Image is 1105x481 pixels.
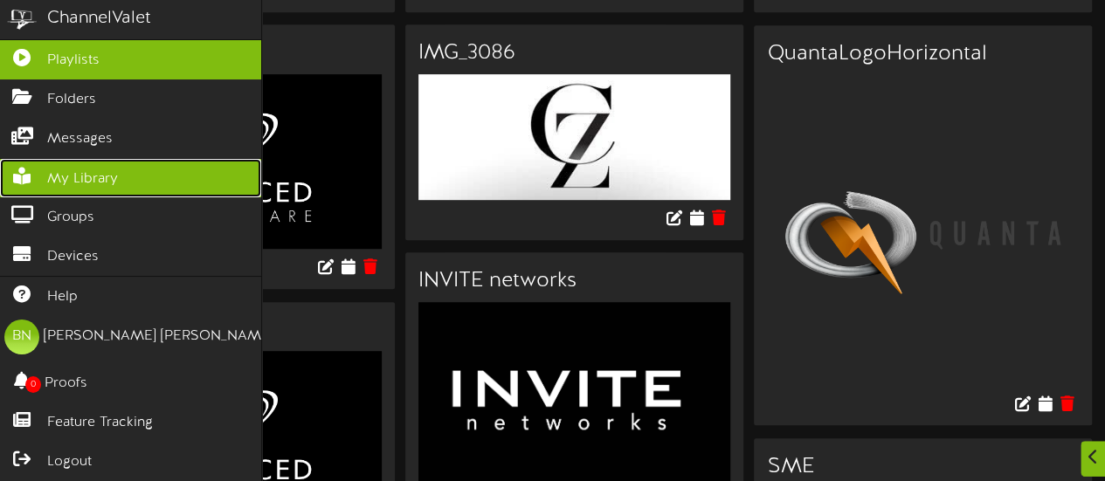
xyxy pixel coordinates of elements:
img: f564362f-c0cd-495e-b7dc-1b886be2d26d.jpg [418,74,730,200]
img: 4e577eea-6fa7-4ac6-96f6-9589f1129cfb.png [767,74,1079,386]
span: Help [47,287,78,307]
h3: INVITE networks [418,270,730,292]
span: Messages [47,129,113,149]
h3: QuantaLogoHorizontal [767,43,1079,65]
div: BN [4,320,39,354]
span: Playlists [47,51,100,71]
span: 0 [25,376,41,393]
span: Devices [47,247,99,267]
h3: SME [767,456,1079,478]
div: ChannelValet [47,6,151,31]
div: [PERSON_NAME] [PERSON_NAME] [44,326,273,347]
span: Feature Tracking [47,413,153,433]
span: Proofs [45,374,87,394]
span: Folders [47,90,96,110]
span: Groups [47,208,94,228]
span: Logout [47,452,92,472]
span: My Library [47,169,118,189]
h3: IMG_3086 [418,42,730,65]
